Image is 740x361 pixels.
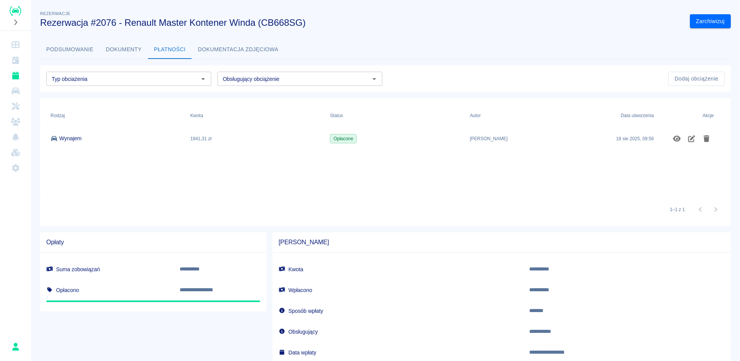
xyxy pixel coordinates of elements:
h6: Kwota [279,265,517,273]
a: Serwisy [3,99,28,114]
h6: Data wpłaty [279,349,517,356]
a: Kalendarz [3,52,28,68]
h3: Rezerwacja #2076 - Renault Master Kontener Winda (CB668SG) [40,17,684,28]
p: 1–1 z 1 [670,206,685,213]
div: Akcje [658,105,718,126]
div: Data utworzenia [606,105,658,126]
a: Widget WWW [3,145,28,160]
span: Nadpłata: 0,00 zł [46,301,260,302]
button: Rozwiń nawigację [10,17,21,27]
h6: Suma zobowiązań [46,265,167,273]
div: Kwota [190,105,203,126]
h6: Sposób wpłaty [279,307,517,315]
h6: Obsługujący [279,328,517,336]
span: Opłacone [330,135,356,142]
img: Renthelp [10,6,21,16]
div: Status [326,105,466,126]
button: Dodaj obciążenie [668,72,725,86]
span: Rezerwacje [40,11,70,16]
div: Data utworzenia [621,105,654,126]
p: Wynajem [59,134,82,143]
div: Kwota [187,105,326,126]
a: Klienci [3,114,28,129]
button: Płatności [148,40,192,59]
a: Flota [3,83,28,99]
h6: Wpłacono [279,286,517,294]
a: Dashboard [3,37,28,52]
div: Autor [470,105,481,126]
span: Opłaty [46,238,260,246]
div: Status [330,105,343,126]
button: Podsumowanie [40,40,100,59]
button: Otwórz [369,74,380,84]
div: 18 sie 2025, 09:56 [616,135,654,142]
button: Piotr Dubak [7,339,24,355]
div: Autor [466,105,606,126]
h6: Opłacono [46,286,167,294]
a: Rezerwacje [3,68,28,83]
button: Dokumenty [100,40,148,59]
button: Zarchiwizuj [690,14,731,29]
div: [PERSON_NAME] [466,126,606,151]
div: Rodzaj [47,105,187,126]
div: Rodzaj [50,105,65,126]
button: Usuń obciążenie [699,132,714,145]
button: Otwórz [198,74,209,84]
button: Edytuj obciążenie [684,132,699,145]
button: Dokumentacja zdjęciowa [192,40,285,59]
a: Powiadomienia [3,129,28,145]
div: Akcje [703,105,714,126]
span: [PERSON_NAME] [279,238,725,246]
button: Pokaż szczegóły [669,132,684,145]
div: 1941,31 zł [187,126,326,151]
a: Ustawienia [3,160,28,176]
